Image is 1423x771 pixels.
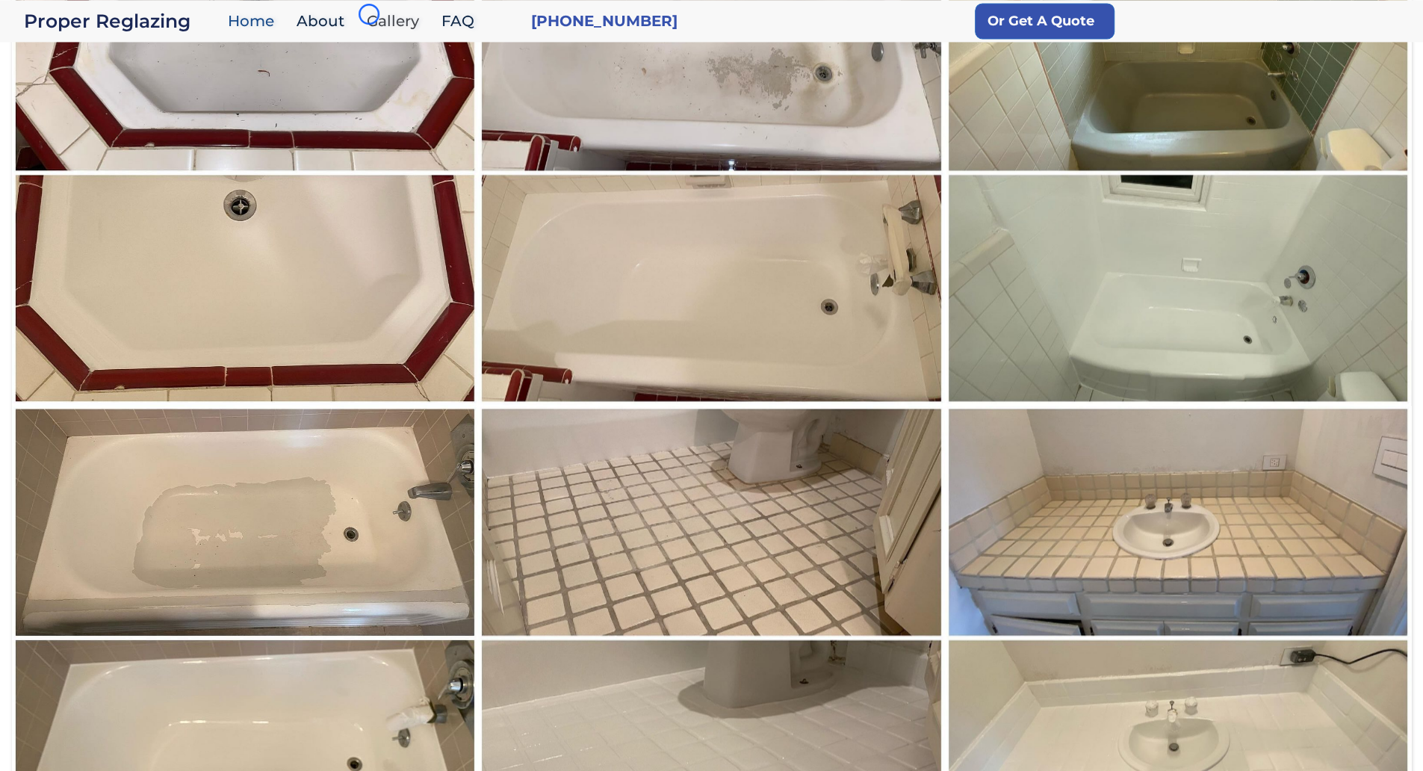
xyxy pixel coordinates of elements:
[24,10,220,31] a: home
[434,5,489,37] a: FAQ
[220,5,289,37] a: Home
[359,5,434,37] a: Gallery
[975,3,1114,39] a: Or Get A Quote
[24,10,220,31] div: Proper Reglazing
[531,10,678,31] a: [PHONE_NUMBER]
[289,5,359,37] a: About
